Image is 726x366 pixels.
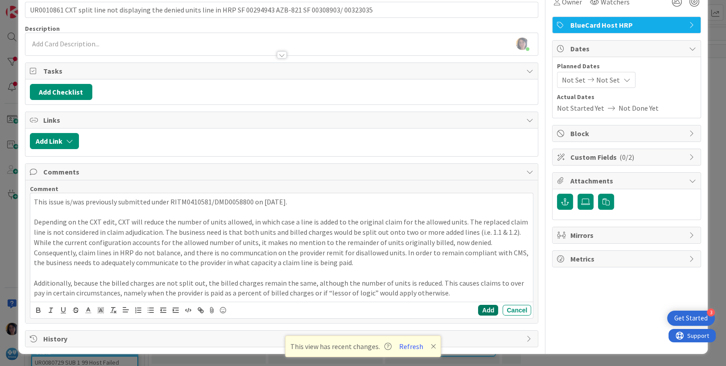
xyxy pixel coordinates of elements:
[570,43,685,54] span: Dates
[674,314,708,323] div: Get Started
[557,62,696,71] span: Planned Dates
[570,128,685,139] span: Block
[570,254,685,264] span: Metrics
[562,75,586,85] span: Not Set
[290,341,392,352] span: This view has recent changes.
[43,333,522,344] span: History
[570,230,685,241] span: Mirrors
[667,311,715,326] div: Open Get Started checklist, remaining modules: 3
[30,84,92,100] button: Add Checklist
[570,175,685,186] span: Attachments
[557,92,696,102] span: Actual Dates
[30,133,79,149] button: Add Link
[34,217,530,237] p: Depending on the CXT edit, CXT will reduce the number of units allowed, in which case a line is a...
[707,308,715,316] div: 3
[619,103,659,113] span: Not Done Yet
[557,103,604,113] span: Not Started Yet
[570,20,685,30] span: BlueCard Host HRP
[34,278,530,298] p: Additionally, because the billed charges are not split out, the billed charges remain the same, a...
[34,197,530,207] p: This issue is/was previously submitted under RITM0410581/DMD0058800 on [DATE].
[43,166,522,177] span: Comments
[478,305,498,316] button: Add
[34,237,530,268] p: While the current configuration accounts for the allowed number of units, it makes no mention to ...
[503,305,531,316] button: Cancel
[43,66,522,76] span: Tasks
[25,2,539,18] input: type card name here...
[596,75,620,85] span: Not Set
[396,341,426,352] button: Refresh
[19,1,41,12] span: Support
[43,115,522,125] span: Links
[30,185,58,193] span: Comment
[619,153,634,162] span: ( 0/2 )
[25,25,60,33] span: Description
[570,152,685,162] span: Custom Fields
[516,37,528,50] img: 6opDD3BK3MiqhSbxlYhxNxWf81ilPuNy.jpg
